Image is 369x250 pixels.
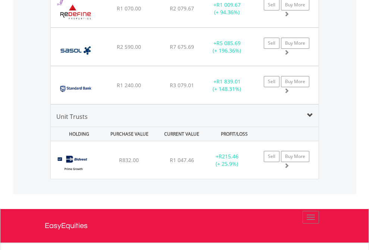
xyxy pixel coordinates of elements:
[117,5,141,12] span: R1 070.00
[156,127,207,141] div: CURRENT VALUE
[219,153,238,160] span: R215.46
[204,78,250,93] div: + (+ 148.31%)
[170,156,194,164] span: R1 047.46
[54,76,97,102] img: EQU.ZA.SBK.png
[281,76,309,87] a: Buy More
[209,127,260,141] div: PROFIT/LOSS
[117,82,141,89] span: R1 240.00
[264,151,279,162] a: Sell
[204,1,250,16] div: + (+ 94.36%)
[119,156,139,164] span: R832.00
[204,153,250,168] div: + (+ 25.9%)
[216,1,241,8] span: R1 009.67
[170,43,194,50] span: R7 675.69
[104,127,155,141] div: PURCHASE VALUE
[204,39,250,54] div: + (+ 196.36%)
[170,82,194,89] span: R3 079.01
[216,39,241,47] span: R5 085.69
[281,38,309,49] a: Buy More
[56,113,88,121] span: Unit Trusts
[264,38,279,49] a: Sell
[170,5,194,12] span: R2 079.67
[264,76,279,87] a: Sell
[54,151,92,177] img: UT.ZA.BAMGB1.png
[117,43,141,50] span: R2 590.00
[281,151,309,162] a: Buy More
[45,209,325,243] a: EasyEquities
[216,78,241,85] span: R1 839.01
[54,37,97,64] img: EQU.ZA.SOL.png
[51,127,102,141] div: HOLDING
